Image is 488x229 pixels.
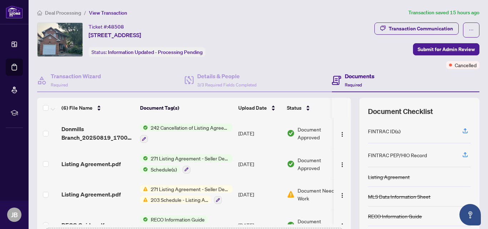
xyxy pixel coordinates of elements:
button: Transaction Communication [374,23,459,35]
th: Status [284,98,345,118]
span: Document Checklist [368,106,433,116]
button: Status Icon271 Listing Agreement - Seller Designated Representation Agreement Authority to Offer ... [140,185,233,204]
button: Status Icon242 Cancellation of Listing Agreement - Authority to Offer for Sale [140,124,233,143]
td: [DATE] [235,149,284,179]
span: Listing Agreement.pdf [61,190,121,199]
img: Logo [339,131,345,137]
img: Logo [339,223,345,229]
h4: Documents [345,72,374,80]
button: Status Icon271 Listing Agreement - Seller Designated Representation Agreement Authority to Offer ... [140,154,233,174]
img: Logo [339,193,345,198]
span: 203 Schedule - Listing Agreement Authority to Offer for Sale [148,196,211,204]
th: (6) File Name [59,98,137,118]
img: Status Icon [140,165,148,173]
span: JB [11,210,18,220]
span: Submit for Admin Review [418,44,475,55]
article: Transaction saved 15 hours ago [408,9,479,17]
div: FINTRAC ID(s) [368,127,400,135]
span: Donmills Branch_20250819_170050.pdf [61,125,134,142]
span: 48508 [108,24,124,30]
span: Required [345,82,362,88]
span: 242 Cancellation of Listing Agreement - Authority to Offer for Sale [148,124,233,131]
span: Deal Processing [45,10,81,16]
span: [STREET_ADDRESS] [89,31,141,39]
img: Document Status [287,190,295,198]
div: Listing Agreement [368,173,410,181]
th: Upload Date [235,98,284,118]
td: [DATE] [235,179,284,210]
li: / [84,9,86,17]
span: Document Approved [298,156,342,172]
td: [DATE] [235,118,284,149]
span: 3/3 Required Fields Completed [197,82,257,88]
span: Listing Agreement.pdf [61,160,121,168]
img: Document Status [287,160,295,168]
img: Status Icon [140,215,148,223]
span: ellipsis [469,28,474,33]
button: Logo [337,128,348,139]
span: home [37,10,42,15]
img: Document Status [287,221,295,229]
img: Document Status [287,129,295,137]
span: 271 Listing Agreement - Seller Designated Representation Agreement Authority to Offer for Sale [148,154,233,162]
img: logo [6,5,23,19]
button: Logo [337,189,348,200]
span: View Transaction [89,10,127,16]
img: Status Icon [140,124,148,131]
span: Information Updated - Processing Pending [108,49,203,55]
div: Transaction Communication [389,23,453,34]
span: 271 Listing Agreement - Seller Designated Representation Agreement Authority to Offer for Sale [148,185,233,193]
span: RECO Information Guide [148,215,208,223]
span: Document Approved [298,125,342,141]
div: FINTRAC PEP/HIO Record [368,151,427,159]
h4: Details & People [197,72,257,80]
span: (6) File Name [61,104,93,112]
button: Open asap [459,204,481,225]
span: Schedule(s) [148,165,180,173]
span: Required [51,82,68,88]
span: Status [287,104,302,112]
h4: Transaction Wizard [51,72,101,80]
span: Upload Date [238,104,267,112]
th: Document Tag(s) [137,98,235,118]
img: Logo [339,162,345,168]
div: Status: [89,47,205,57]
span: Document Needs Work [298,186,342,202]
button: Submit for Admin Review [413,43,479,55]
img: Status Icon [140,154,148,162]
div: MLS Data Information Sheet [368,193,430,200]
span: Cancelled [455,61,477,69]
div: Ticket #: [89,23,124,31]
img: IMG-E12333122_1.jpg [38,23,83,56]
div: RECO Information Guide [368,212,422,220]
button: Logo [337,158,348,170]
img: Status Icon [140,185,148,193]
img: Status Icon [140,196,148,204]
